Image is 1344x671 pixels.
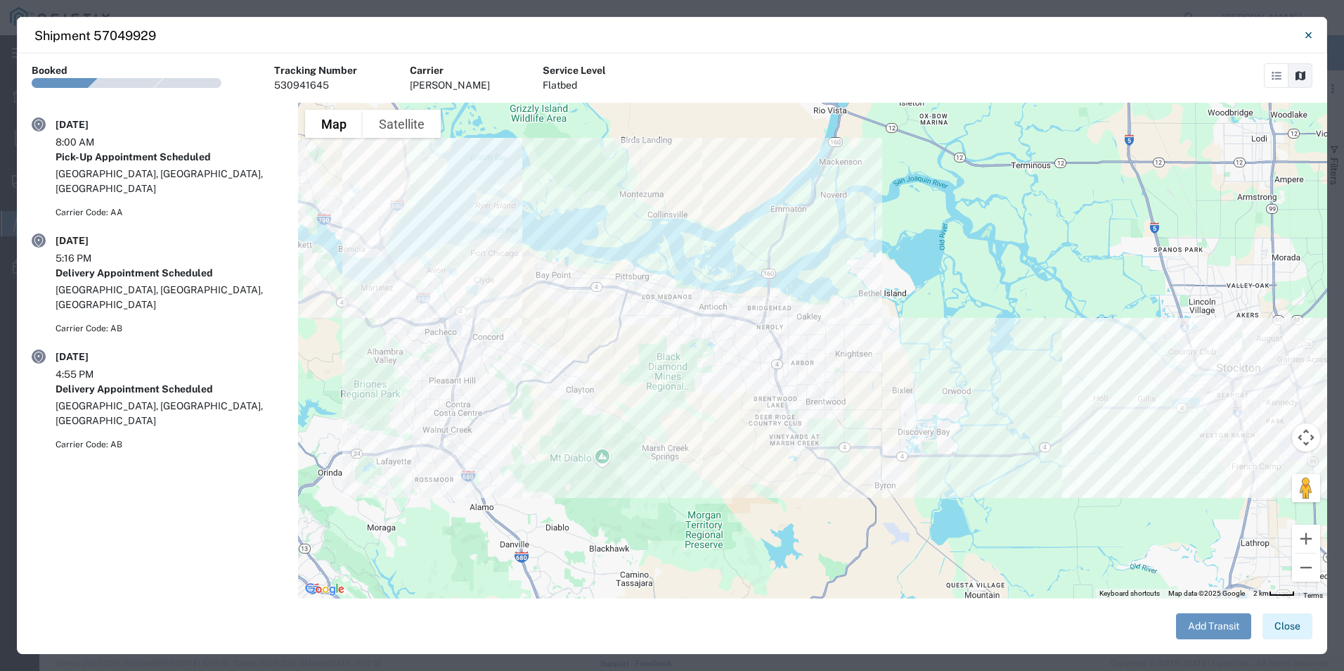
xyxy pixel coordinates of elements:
[56,206,283,219] div: Carrier Code: AA
[410,63,490,78] div: Carrier
[543,78,606,93] div: Flatbed
[410,78,490,93] div: [PERSON_NAME]
[56,382,283,397] div: Delivery Appointment Scheduled
[34,26,156,45] h4: Shipment 57049929
[274,78,357,93] div: 530941645
[1292,554,1320,582] button: Zoom out
[32,63,67,78] div: Booked
[1176,613,1251,639] button: Add Transit
[56,438,283,451] div: Carrier Code: AB
[56,399,283,428] div: [GEOGRAPHIC_DATA], [GEOGRAPHIC_DATA], [GEOGRAPHIC_DATA]
[56,367,126,382] div: 4:55 PM
[302,580,348,599] a: Open this area in Google Maps (opens a new window)
[56,234,126,248] div: [DATE]
[1292,423,1320,452] button: Map camera controls
[56,283,283,312] div: [GEOGRAPHIC_DATA], [GEOGRAPHIC_DATA], [GEOGRAPHIC_DATA]
[305,110,363,138] button: Show street map
[56,350,126,364] div: [DATE]
[543,63,606,78] div: Service Level
[56,135,126,150] div: 8:00 AM
[1294,21,1322,49] button: Close
[363,110,441,138] button: Show satellite imagery
[1253,589,1269,597] span: 2 km
[302,580,348,599] img: Google
[1099,589,1160,599] button: Keyboard shortcuts
[56,251,126,266] div: 5:16 PM
[56,150,283,165] div: Pick-Up Appointment Scheduled
[1292,474,1320,502] button: Drag Pegman onto the map to open Street View
[56,322,283,335] div: Carrier Code: AB
[1249,589,1299,599] button: Map Scale: 2 km per 33 pixels
[1168,589,1245,597] span: Map data ©2025 Google
[274,63,357,78] div: Tracking Number
[56,167,283,196] div: [GEOGRAPHIC_DATA], [GEOGRAPHIC_DATA], [GEOGRAPHIC_DATA]
[1262,613,1312,639] button: Close
[56,117,126,132] div: [DATE]
[56,266,283,281] div: Delivery Appointment Scheduled
[1303,592,1323,599] a: Terms
[1292,525,1320,553] button: Zoom in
